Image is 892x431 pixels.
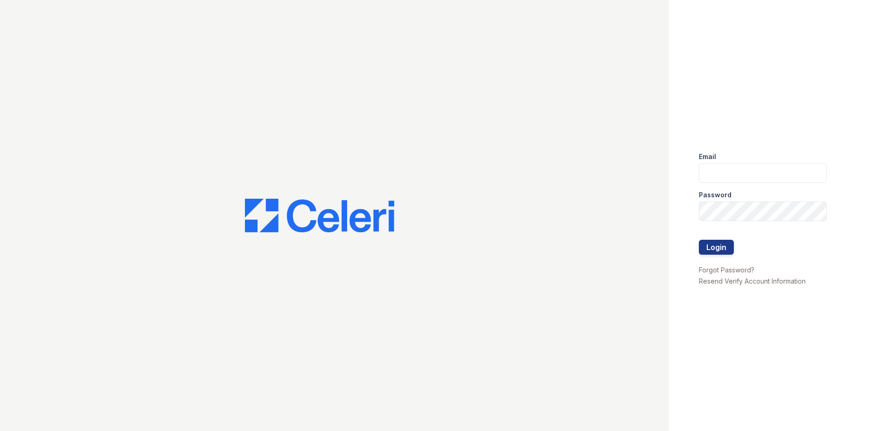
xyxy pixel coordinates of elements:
[699,240,734,255] button: Login
[699,266,754,274] a: Forgot Password?
[245,199,394,232] img: CE_Logo_Blue-a8612792a0a2168367f1c8372b55b34899dd931a85d93a1a3d3e32e68fde9ad4.png
[699,152,716,161] label: Email
[699,277,806,285] a: Resend Verify Account Information
[699,190,732,200] label: Password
